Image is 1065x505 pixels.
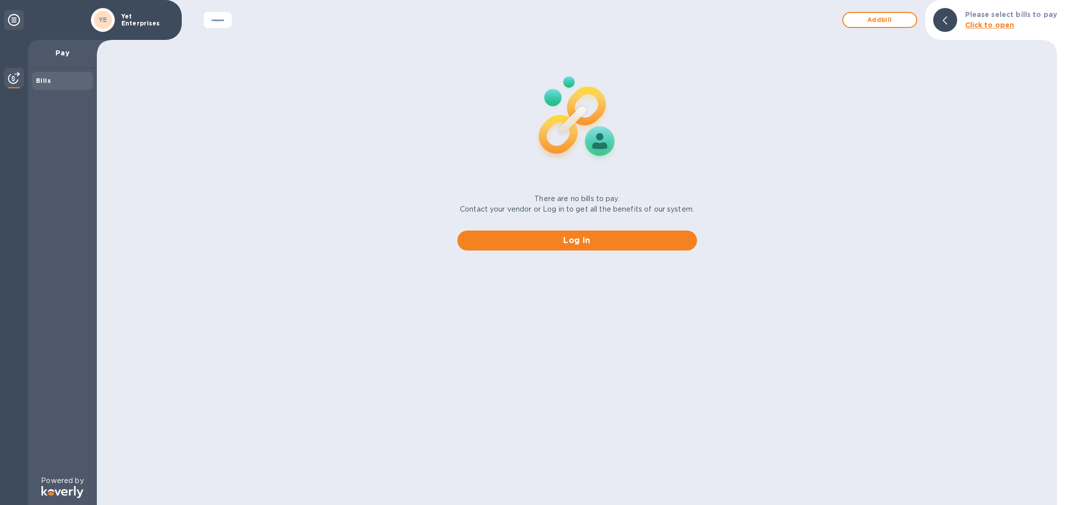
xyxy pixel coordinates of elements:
[99,16,107,23] b: YE
[36,77,51,84] b: Bills
[41,486,83,498] img: Logo
[460,194,694,215] p: There are no bills to pay. Contact your vendor or Log in to get all the benefits of our system.
[965,10,1057,18] b: Please select bills to pay
[965,21,1015,29] b: Click to open
[851,14,908,26] span: Add bill
[36,48,89,58] p: Pay
[842,12,917,28] button: Addbill
[121,13,171,27] p: Yet Enterprises
[465,235,689,247] span: Log in
[457,231,697,251] button: Log in
[41,476,83,486] p: Powered by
